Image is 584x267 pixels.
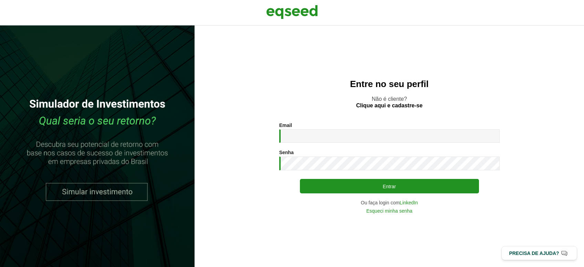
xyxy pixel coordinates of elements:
p: Não é cliente? [208,96,570,109]
a: LinkedIn [400,200,418,205]
label: Email [279,123,292,128]
div: Ou faça login com [279,200,500,205]
img: EqSeed Logo [266,3,318,21]
button: Entrar [300,179,479,193]
a: Clique aqui e cadastre-se [356,103,423,108]
h2: Entre no seu perfil [208,79,570,89]
label: Senha [279,150,294,155]
a: Esqueci minha senha [366,209,413,213]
